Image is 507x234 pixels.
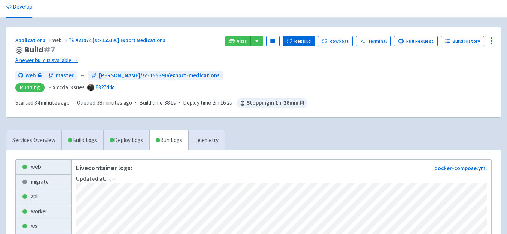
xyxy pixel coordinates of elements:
span: Build [24,46,55,54]
span: Stopping in 1 hr 26 min [237,98,307,108]
span: master [56,71,74,80]
span: --:-- [76,175,115,182]
strong: Fix ccda issues [48,84,85,91]
span: Deploy time [183,99,211,107]
span: # 7 [43,45,55,55]
strong: Updated at: [76,175,106,182]
a: web [15,70,45,81]
span: 2m 16.2s [213,99,232,107]
time: 38 minutes ago [97,99,132,106]
a: ws [16,219,71,234]
a: Run Logs [149,130,188,151]
span: web [25,71,36,80]
div: Running [15,83,45,92]
a: 8327d4c [96,84,114,91]
a: migrate [16,175,71,189]
span: [PERSON_NAME]/sc-155390/export-medications [99,71,220,80]
a: docker-compose.yml [434,165,487,172]
a: A newer build is available → [15,56,219,64]
a: #21974 [sc-155390] Export Medications [69,37,166,43]
span: Build time [139,99,163,107]
a: Deploy Logs [103,130,149,151]
button: Rowboat [318,36,353,46]
a: master [45,70,77,81]
span: Visit [237,38,247,44]
span: Queued [77,99,132,106]
a: Visit [225,36,251,46]
button: Pause [266,36,280,46]
a: Build Logs [62,130,103,151]
a: Pull Request [394,36,438,46]
time: 34 minutes ago [34,99,70,106]
span: ← [80,71,85,80]
span: Started [15,99,70,106]
a: [PERSON_NAME]/sc-155390/export-medications [88,70,223,81]
a: worker [16,204,71,219]
span: 38.1s [164,99,176,107]
a: Telemetry [188,130,225,151]
span: web [52,37,69,43]
a: web [16,160,71,174]
p: Live container logs: [76,164,132,172]
a: api [16,189,71,204]
a: Build History [441,36,484,46]
a: Services Overview [6,130,61,151]
div: · · · [15,98,307,108]
button: Rebuild [283,36,315,46]
a: Applications [15,37,52,43]
a: Terminal [356,36,391,46]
